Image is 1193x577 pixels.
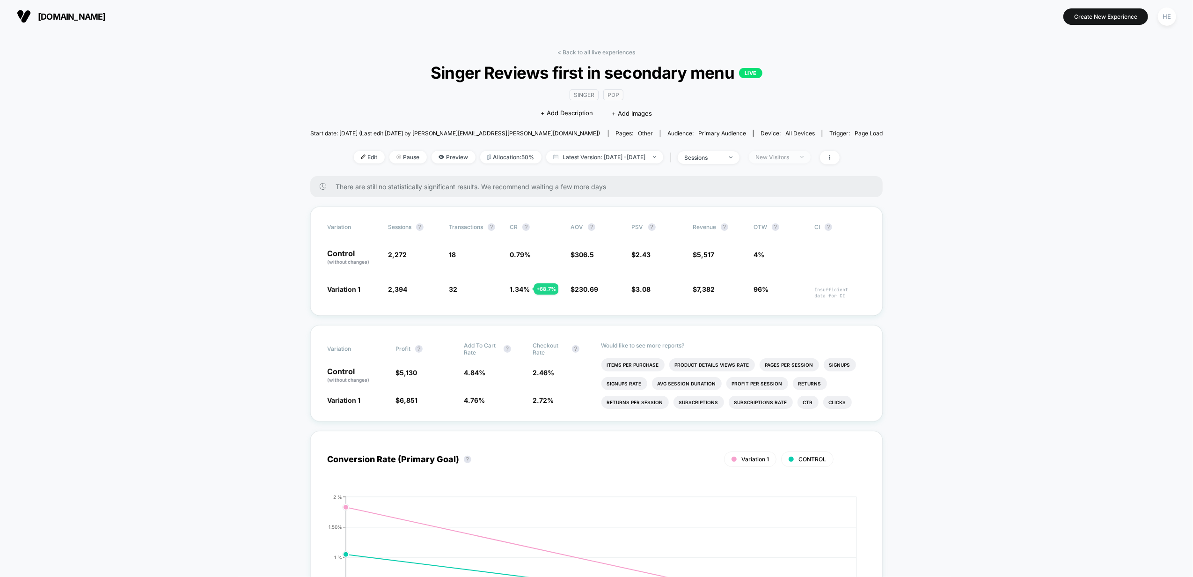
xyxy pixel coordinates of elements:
[1158,7,1176,26] div: HE
[814,223,866,231] span: CI
[388,251,407,259] span: 2,272
[432,151,476,163] span: Preview
[754,251,764,259] span: 4%
[510,251,531,259] span: 0.79 %
[395,345,410,352] span: Profit
[389,151,427,163] span: Pause
[588,223,595,231] button: ?
[693,251,714,259] span: $
[327,250,379,266] p: Control
[800,156,804,158] img: end
[570,89,599,100] span: Singer
[327,259,369,265] span: (without changes)
[333,494,342,500] tspan: 2 %
[534,283,558,295] div: + 68.7 %
[798,456,826,463] span: CONTROL
[760,358,819,371] li: Pages Per Session
[1063,8,1148,25] button: Create New Experience
[601,342,866,349] p: Would like to see more reports?
[504,345,511,353] button: ?
[38,12,106,22] span: [DOMAIN_NAME]
[729,396,793,409] li: Subscriptions Rate
[571,285,598,293] span: $
[756,154,793,161] div: New Visitors
[522,223,530,231] button: ?
[395,396,417,404] span: $
[693,223,716,230] span: Revenue
[553,155,558,159] img: calendar
[354,151,385,163] span: Edit
[416,223,424,231] button: ?
[572,345,579,353] button: ?
[785,130,815,137] span: all devices
[327,285,360,293] span: Variation 1
[636,251,651,259] span: 2.43
[339,63,854,82] span: Singer Reviews first in secondary menu
[648,223,656,231] button: ?
[464,369,486,377] span: 4.84 %
[464,396,485,404] span: 4.76 %
[400,396,417,404] span: 6,851
[336,183,864,191] span: There are still no statistically significant results. We recommend waiting a few more days
[638,130,653,137] span: other
[741,456,769,463] span: Variation 1
[327,342,379,356] span: Variation
[464,342,499,356] span: Add To Cart Rate
[668,151,678,164] span: |
[558,49,636,56] a: < Back to all live experiences
[685,154,722,161] div: sessions
[753,130,822,137] span: Device:
[721,223,728,231] button: ?
[449,285,457,293] span: 32
[632,285,651,293] span: $
[415,345,423,353] button: ?
[533,342,567,356] span: Checkout Rate
[17,9,31,23] img: Visually logo
[814,252,866,266] span: ---
[697,251,714,259] span: 5,517
[488,223,495,231] button: ?
[533,396,554,404] span: 2.72 %
[798,396,819,409] li: Ctr
[601,358,665,371] li: Items Per Purchase
[653,156,656,158] img: end
[395,369,417,377] span: $
[388,285,407,293] span: 2,394
[541,109,593,118] span: + Add Description
[310,130,600,137] span: Start date: [DATE] (Last edit [DATE] by [PERSON_NAME][EMAIL_ADDRESS][PERSON_NAME][DOMAIN_NAME])
[575,251,594,259] span: 306.5
[814,287,866,299] span: Insufficient data for CI
[772,223,779,231] button: ?
[510,223,518,230] span: CR
[546,151,663,163] span: Latest Version: [DATE] - [DATE]
[693,285,715,293] span: $
[824,358,856,371] li: Signups
[510,285,530,293] span: 1.34 %
[449,251,456,259] span: 18
[533,369,554,377] span: 2.46 %
[603,89,623,100] span: PDP
[329,524,342,530] tspan: 1.50%
[739,68,762,78] p: LIVE
[400,369,417,377] span: 5,130
[673,396,724,409] li: Subscriptions
[571,223,583,230] span: AOV
[829,130,883,137] div: Trigger:
[361,155,366,159] img: edit
[754,223,805,231] span: OTW
[601,377,647,390] li: Signups Rate
[697,285,715,293] span: 7,382
[729,156,732,158] img: end
[601,396,669,409] li: Returns Per Session
[464,456,471,463] button: ?
[825,223,832,231] button: ?
[480,151,542,163] span: Allocation: 50%
[334,555,342,560] tspan: 1 %
[14,9,109,24] button: [DOMAIN_NAME]
[632,251,651,259] span: $
[793,377,827,390] li: Returns
[571,251,594,259] span: $
[636,285,651,293] span: 3.08
[669,358,755,371] li: Product Details Views Rate
[698,130,746,137] span: Primary Audience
